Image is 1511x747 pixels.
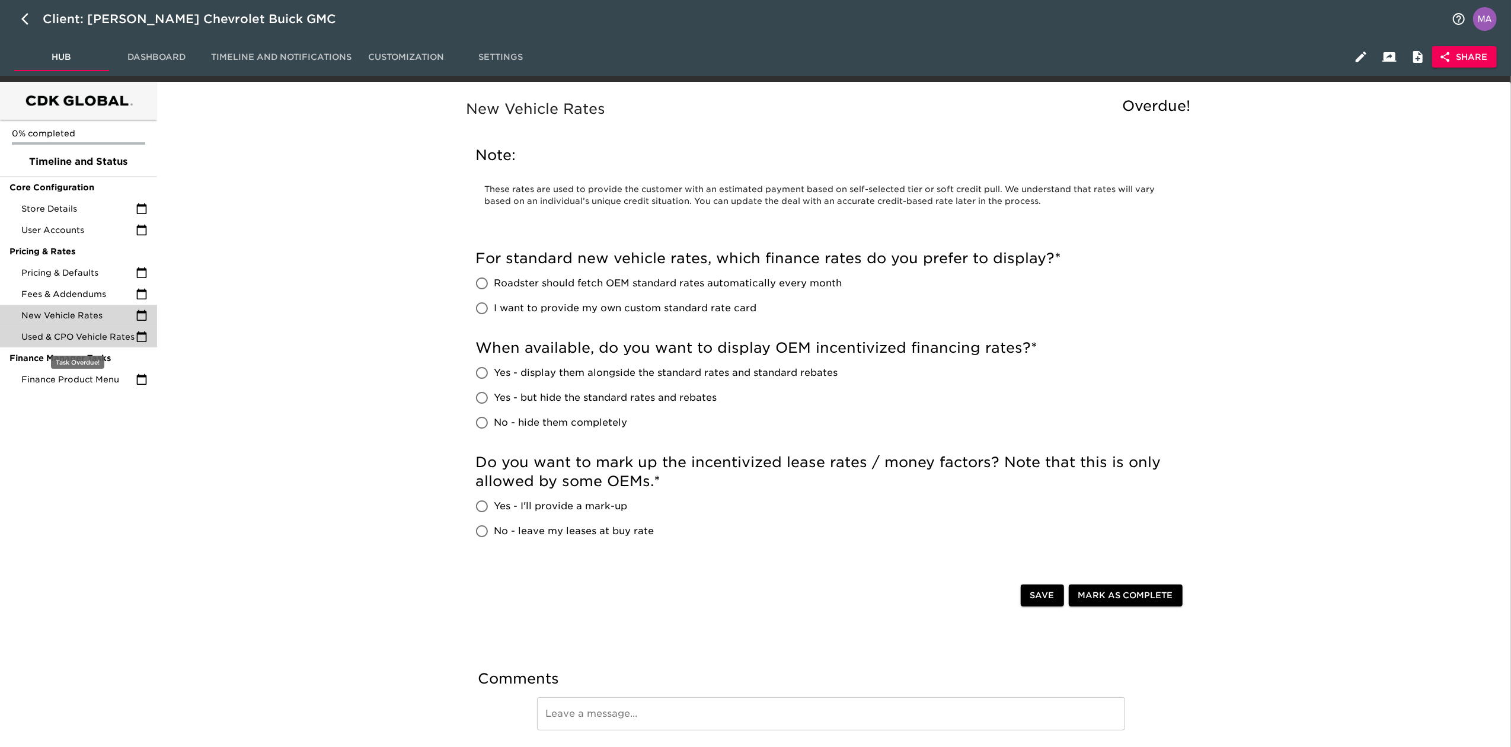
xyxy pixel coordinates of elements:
span: Store Details [21,203,136,215]
span: No - leave my leases at buy rate [494,524,654,538]
button: Mark as Complete [1069,585,1183,606]
h5: New Vehicle Rates [467,100,1197,119]
span: No - hide them completely [494,416,628,430]
h5: When available, do you want to display OEM incentivized financing rates? [476,339,1187,357]
span: Finance Manager Tasks [9,352,148,364]
h5: For standard new vehicle rates, which finance rates do you prefer to display? [476,249,1187,268]
span: Settings [461,50,541,65]
h5: Note: [476,146,1187,165]
span: Mark as Complete [1078,588,1173,603]
button: Edit Hub [1347,43,1375,71]
span: These rates are used to provide the customer with an estimated payment based on self-selected tie... [485,184,1158,206]
span: Pricing & Rates [9,245,148,257]
span: Roadster should fetch OEM standard rates automatically every month [494,276,842,290]
span: Overdue! [1123,97,1191,114]
span: Timeline and Status [9,155,148,169]
span: Used & CPO Vehicle Rates [21,331,136,343]
span: Yes - I'll provide a mark-up [494,499,628,513]
button: Internal Notes and Comments [1404,43,1432,71]
span: Hub [21,50,102,65]
span: Save [1030,588,1055,603]
button: notifications [1445,5,1473,33]
img: Profile [1473,7,1497,31]
p: 0% completed [12,127,145,139]
h5: Do you want to mark up the incentivized lease rates / money factors? Note that this is only allow... [476,453,1187,491]
span: Dashboard [116,50,197,65]
button: Save [1021,585,1064,606]
button: Share [1432,46,1497,68]
span: Yes - but hide the standard rates and rebates [494,391,717,405]
button: Client View [1375,43,1404,71]
span: New Vehicle Rates [21,309,136,321]
span: Timeline and Notifications [211,50,352,65]
span: Core Configuration [9,181,148,193]
span: Fees & Addendums [21,288,136,300]
span: User Accounts [21,224,136,236]
span: Finance Product Menu [21,373,136,385]
span: Share [1442,50,1487,65]
div: Client: [PERSON_NAME] Chevrolet Buick GMC [43,9,353,28]
h5: Comments [478,669,1185,688]
span: Customization [366,50,446,65]
span: Pricing & Defaults [21,267,136,279]
span: Yes - display them alongside the standard rates and standard rebates [494,366,838,380]
span: I want to provide my own custom standard rate card [494,301,757,315]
